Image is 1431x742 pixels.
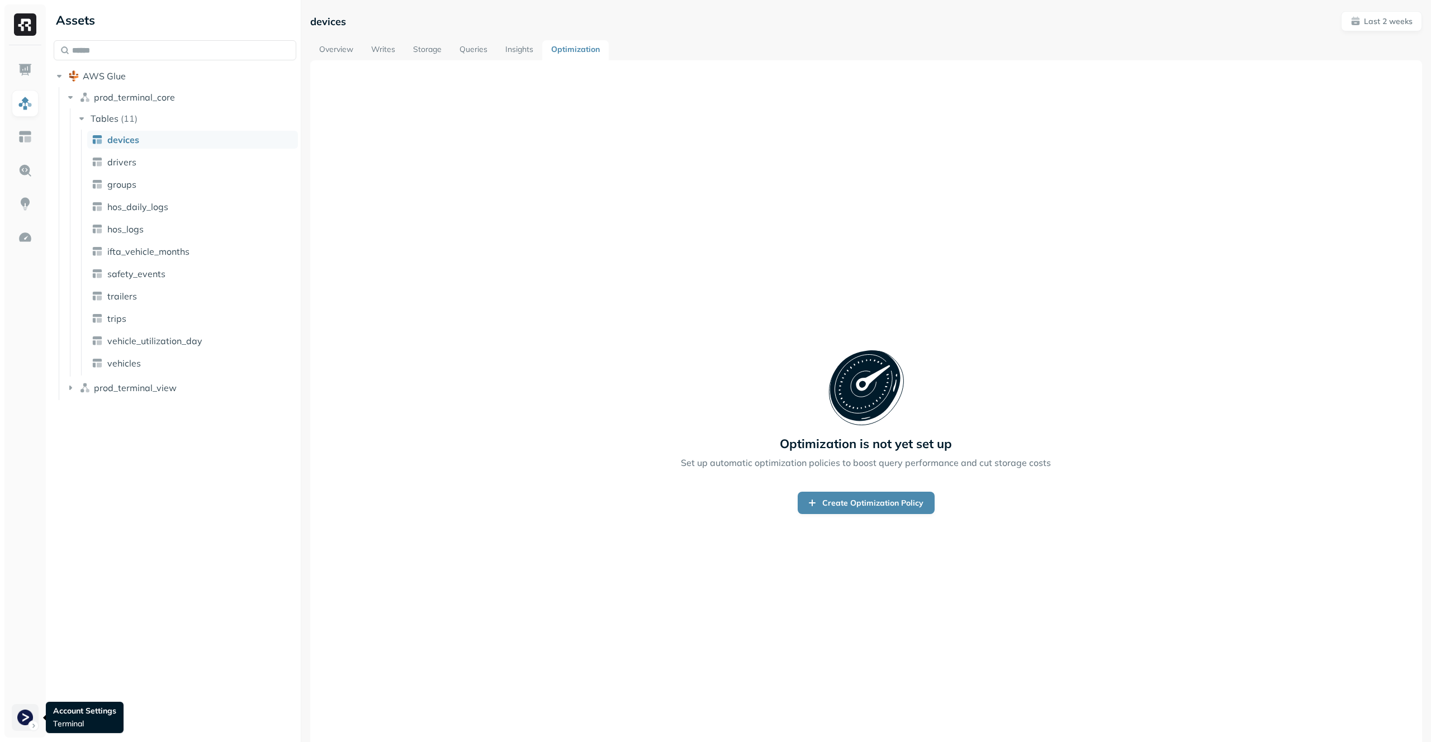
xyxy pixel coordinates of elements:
img: table [92,156,103,168]
img: table [92,313,103,324]
span: vehicles [107,358,141,369]
a: trips [87,310,298,327]
a: Create Optimization Policy [798,492,935,514]
img: Query Explorer [18,163,32,178]
a: vehicle_utilization_day [87,332,298,350]
div: Assets [54,11,296,29]
button: AWS Glue [54,67,296,85]
p: Terminal [53,719,116,729]
button: Tables(11) [76,110,297,127]
p: devices [310,15,346,28]
img: Assets [18,96,32,111]
a: groups [87,175,298,193]
img: table [92,134,103,145]
span: vehicle_utilization_day [107,335,202,346]
span: Tables [91,113,119,124]
span: drivers [107,156,136,168]
p: Set up automatic optimization policies to boost query performance and cut storage costs [681,456,1051,469]
img: root [68,70,79,82]
span: groups [107,179,136,190]
a: vehicles [87,354,298,372]
p: Last 2 weeks [1364,16,1413,27]
p: Optimization is not yet set up [780,436,952,451]
img: table [92,358,103,369]
img: Terminal [17,710,33,725]
img: table [92,246,103,257]
img: namespace [79,92,91,103]
img: namespace [79,382,91,393]
a: Writes [362,40,404,60]
a: hos_logs [87,220,298,238]
a: safety_events [87,265,298,283]
a: ifta_vehicle_months [87,242,298,260]
button: Last 2 weeks [1341,11,1422,31]
a: trailers [87,287,298,305]
img: Ryft [14,13,36,36]
span: devices [107,134,139,145]
a: Storage [404,40,451,60]
span: trips [107,313,126,324]
img: Optimization [18,230,32,245]
button: prod_terminal_core [65,88,297,106]
span: trailers [107,291,137,302]
img: table [92,291,103,302]
img: table [92,201,103,212]
span: safety_events [107,268,165,279]
a: drivers [87,153,298,171]
img: Insights [18,197,32,211]
a: Insights [496,40,542,60]
span: prod_terminal_view [94,382,177,393]
button: prod_terminal_view [65,379,297,397]
span: AWS Glue [83,70,126,82]
img: table [92,179,103,190]
img: table [92,268,103,279]
a: Overview [310,40,362,60]
img: Asset Explorer [18,130,32,144]
a: Queries [451,40,496,60]
img: table [92,335,103,346]
a: Optimization [542,40,609,60]
img: table [92,223,103,235]
span: ifta_vehicle_months [107,246,189,257]
span: prod_terminal_core [94,92,175,103]
p: Account Settings [53,706,116,716]
a: devices [87,131,298,149]
a: hos_daily_logs [87,198,298,216]
span: hos_daily_logs [107,201,168,212]
img: Dashboard [18,63,32,77]
p: ( 11 ) [121,113,138,124]
span: hos_logs [107,223,144,235]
